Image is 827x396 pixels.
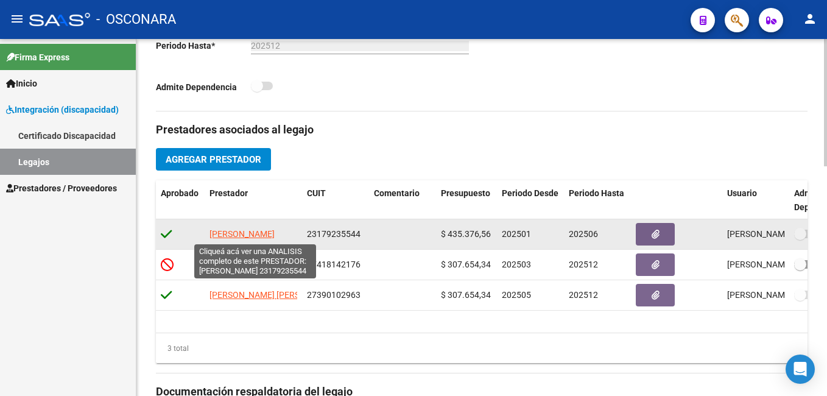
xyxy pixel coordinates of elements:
[307,290,361,300] span: 27390102963
[727,229,823,239] span: [PERSON_NAME] [DATE]
[307,188,326,198] span: CUIT
[307,260,361,269] span: 27418142176
[156,342,189,355] div: 3 total
[502,188,558,198] span: Periodo Desde
[166,154,261,165] span: Agregar Prestador
[209,188,248,198] span: Prestador
[441,290,491,300] span: $ 307.654,34
[497,180,564,221] datatable-header-cell: Periodo Desde
[6,103,119,116] span: Integración (discapacidad)
[209,290,342,300] span: [PERSON_NAME] [PERSON_NAME]
[6,51,69,64] span: Firma Express
[156,180,205,221] datatable-header-cell: Aprobado
[564,180,631,221] datatable-header-cell: Periodo Hasta
[6,77,37,90] span: Inicio
[803,12,817,26] mat-icon: person
[10,12,24,26] mat-icon: menu
[369,180,436,221] datatable-header-cell: Comentario
[156,148,271,171] button: Agregar Prestador
[302,180,369,221] datatable-header-cell: CUIT
[96,6,176,33] span: - OSCONARA
[569,188,624,198] span: Periodo Hasta
[436,180,497,221] datatable-header-cell: Presupuesto
[161,188,199,198] span: Aprobado
[209,260,342,269] span: [PERSON_NAME] [PERSON_NAME]
[569,290,598,300] span: 202512
[307,229,361,239] span: 23179235544
[727,260,823,269] span: [PERSON_NAME] [DATE]
[569,229,598,239] span: 202506
[786,355,815,384] div: Open Intercom Messenger
[205,180,302,221] datatable-header-cell: Prestador
[441,229,491,239] span: $ 435.376,56
[209,229,275,239] span: [PERSON_NAME]
[156,121,808,138] h3: Prestadores asociados al legajo
[502,290,531,300] span: 202505
[502,260,531,269] span: 202503
[156,39,251,52] p: Periodo Hasta
[569,260,598,269] span: 202512
[6,182,117,195] span: Prestadores / Proveedores
[727,188,757,198] span: Usuario
[441,260,491,269] span: $ 307.654,34
[727,290,823,300] span: [PERSON_NAME] [DATE]
[502,229,531,239] span: 202501
[156,80,251,94] p: Admite Dependencia
[374,188,420,198] span: Comentario
[722,180,789,221] datatable-header-cell: Usuario
[441,188,490,198] span: Presupuesto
